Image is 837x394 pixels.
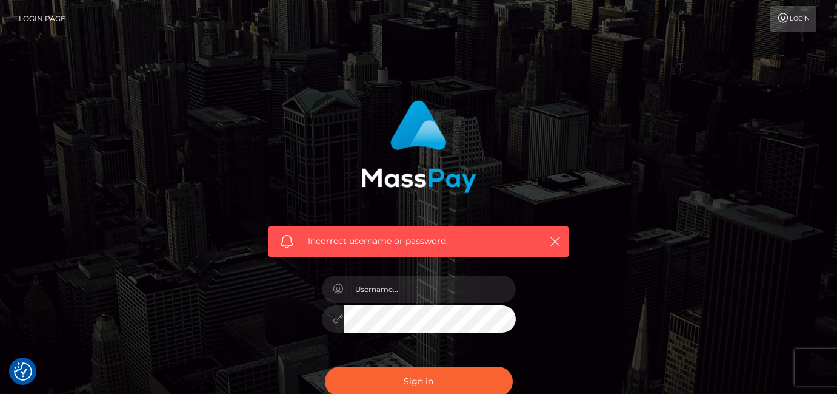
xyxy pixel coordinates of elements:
button: Consent Preferences [14,362,32,381]
a: Login [770,6,816,32]
img: Revisit consent button [14,362,32,381]
span: Incorrect username or password. [308,235,529,248]
img: MassPay Login [361,100,476,193]
input: Username... [344,276,516,303]
a: Login Page [19,6,65,32]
